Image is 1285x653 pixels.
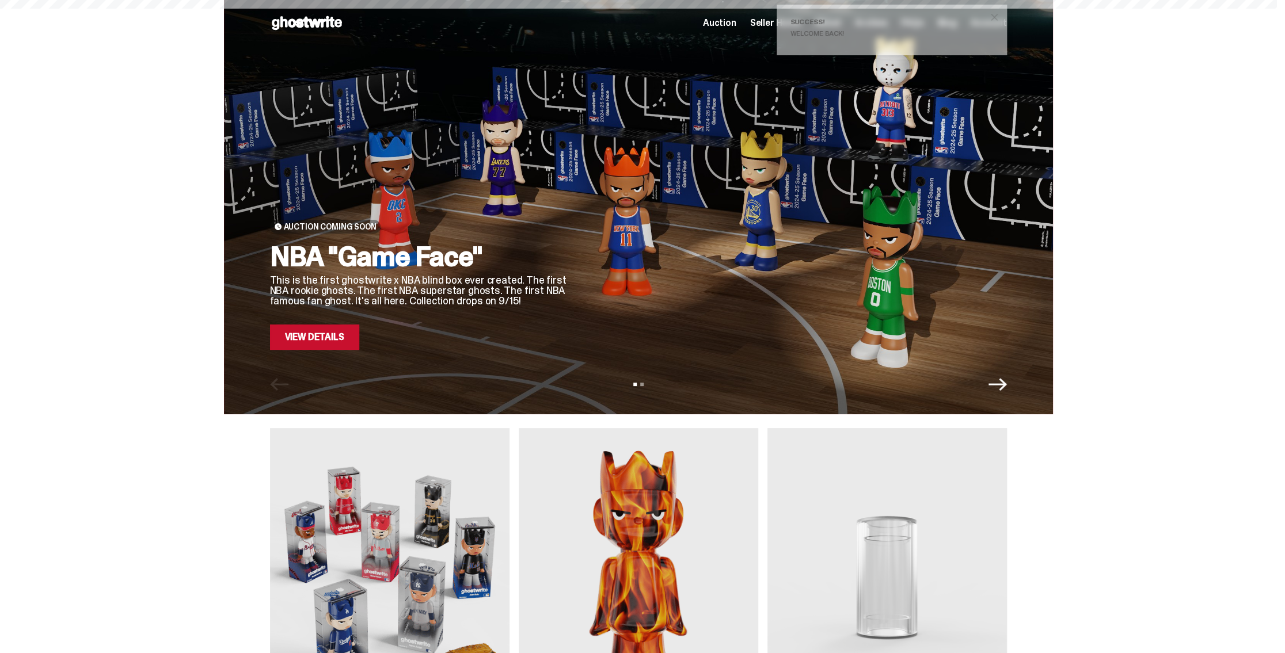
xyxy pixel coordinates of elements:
[270,324,359,350] a: View Details
[989,375,1007,394] button: Next
[984,7,1005,28] button: close
[284,222,377,231] span: Auction Coming Soon
[633,383,637,386] button: View slide 1
[790,18,984,25] div: Success!
[270,243,569,270] h2: NBA "Game Face"
[790,30,984,37] div: Welcome back!
[640,383,644,386] button: View slide 2
[703,18,736,28] a: Auction
[270,275,569,306] p: This is the first ghostwrite x NBA blind box ever created. The first NBA rookie ghosts. The first...
[750,18,801,28] a: Seller Home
